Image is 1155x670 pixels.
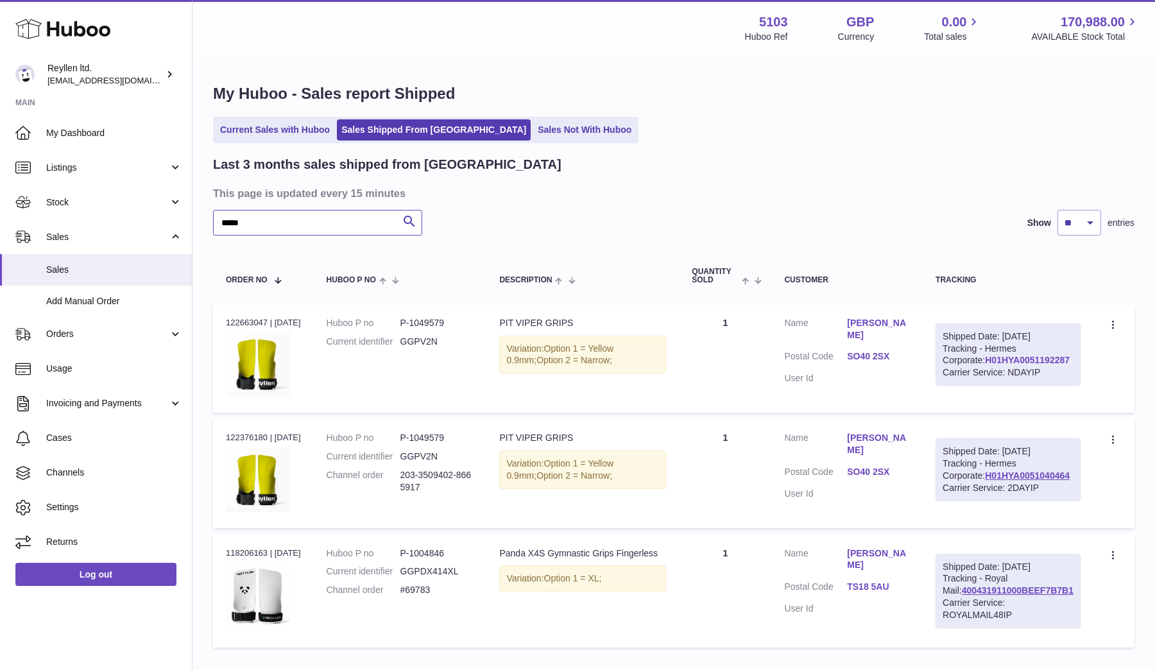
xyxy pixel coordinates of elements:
[216,119,334,141] a: Current Sales with Huboo
[533,119,636,141] a: Sales Not With Huboo
[213,156,561,173] h2: Last 3 months sales shipped from [GEOGRAPHIC_DATA]
[943,331,1074,343] div: Shipped Date: [DATE]
[46,363,182,375] span: Usage
[226,276,268,284] span: Order No
[847,350,910,363] a: SO40 2SX
[784,350,847,366] dt: Postal Code
[46,501,182,513] span: Settings
[846,13,874,31] strong: GBP
[784,603,847,615] dt: User Id
[943,366,1074,379] div: Carrier Service: NDAYIP
[838,31,875,43] div: Currency
[943,445,1074,458] div: Shipped Date: [DATE]
[213,83,1134,104] h1: My Huboo - Sales report Shipped
[499,565,666,592] div: Variation:
[327,547,400,560] dt: Huboo P no
[400,451,474,463] dd: GGPV2N
[536,355,612,365] span: Option 2 = Narrow;
[337,119,531,141] a: Sales Shipped From [GEOGRAPHIC_DATA]
[985,355,1070,365] a: H01HYA0051192287
[679,535,771,648] td: 1
[692,268,739,284] span: Quantity Sold
[400,432,474,444] dd: P-1049579
[784,276,910,284] div: Customer
[46,397,169,409] span: Invoicing and Payments
[1031,13,1140,43] a: 170,988.00 AVAILABLE Stock Total
[46,295,182,307] span: Add Manual Order
[327,432,400,444] dt: Huboo P no
[15,563,176,586] a: Log out
[784,581,847,596] dt: Postal Code
[1031,31,1140,43] span: AVAILABLE Stock Total
[924,31,981,43] span: Total sales
[847,466,910,478] a: SO40 2SX
[15,65,35,84] img: reyllen@reyllen.com
[46,328,169,340] span: Orders
[985,470,1070,481] a: H01HYA0051040464
[506,458,613,481] span: Option 1 = Yellow 0.9mm;
[936,323,1081,386] div: Tracking - Hermes Corporate:
[679,304,771,413] td: 1
[400,317,474,329] dd: P-1049579
[936,276,1081,284] div: Tracking
[847,317,910,341] a: [PERSON_NAME]
[499,317,666,329] div: PIT VIPER GRIPS
[46,231,169,243] span: Sales
[924,13,981,43] a: 0.00 Total sales
[936,438,1081,501] div: Tracking - Hermes Corporate:
[226,547,301,559] div: 118206163 | [DATE]
[327,317,400,329] dt: Huboo P no
[226,432,301,443] div: 122376180 | [DATE]
[847,432,910,456] a: [PERSON_NAME]
[47,75,189,85] span: [EMAIL_ADDRESS][DOMAIN_NAME]
[1108,217,1134,229] span: entries
[962,585,1074,596] a: 400431911000BEEF7B7B1
[784,466,847,481] dt: Postal Code
[784,317,847,345] dt: Name
[46,432,182,444] span: Cases
[46,467,182,479] span: Channels
[327,469,400,494] dt: Channel order
[499,547,666,560] div: Panda X4S Gymnastic Grips Fingerless
[942,13,967,31] span: 0.00
[327,451,400,463] dt: Current identifier
[784,372,847,384] dt: User Id
[327,276,376,284] span: Huboo P no
[327,336,400,348] dt: Current identifier
[499,336,666,374] div: Variation:
[46,536,182,548] span: Returns
[784,547,847,575] dt: Name
[499,432,666,444] div: PIT VIPER GRIPS
[327,584,400,596] dt: Channel order
[213,186,1131,200] h3: This page is updated every 15 minutes
[847,581,910,593] a: TS18 5AU
[499,276,552,284] span: Description
[943,482,1074,494] div: Carrier Service: 2DAYIP
[46,196,169,209] span: Stock
[784,432,847,460] dt: Name
[400,547,474,560] dd: P-1004846
[1061,13,1125,31] span: 170,988.00
[400,565,474,578] dd: GGPDX414XL
[1027,217,1051,229] label: Show
[745,31,788,43] div: Huboo Ref
[47,62,163,87] div: Reyllen ltd.
[506,343,613,366] span: Option 1 = Yellow 0.9mm;
[226,563,290,630] img: Screenshot2024-06-21at10.40.10.png
[759,13,788,31] strong: 5103
[784,488,847,500] dt: User Id
[226,332,290,397] img: 51031751366046.jpg
[544,573,602,583] span: Option 1 = XL;
[400,336,474,348] dd: GGPV2N
[943,561,1074,573] div: Shipped Date: [DATE]
[679,419,771,528] td: 1
[327,565,400,578] dt: Current identifier
[536,470,612,481] span: Option 2 = Narrow;
[46,127,182,139] span: My Dashboard
[400,584,474,596] dd: #69783
[943,597,1074,621] div: Carrier Service: ROYALMAIL48IP
[46,162,169,174] span: Listings
[400,469,474,494] dd: 203-3509402-8665917
[499,451,666,489] div: Variation:
[847,547,910,572] a: [PERSON_NAME]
